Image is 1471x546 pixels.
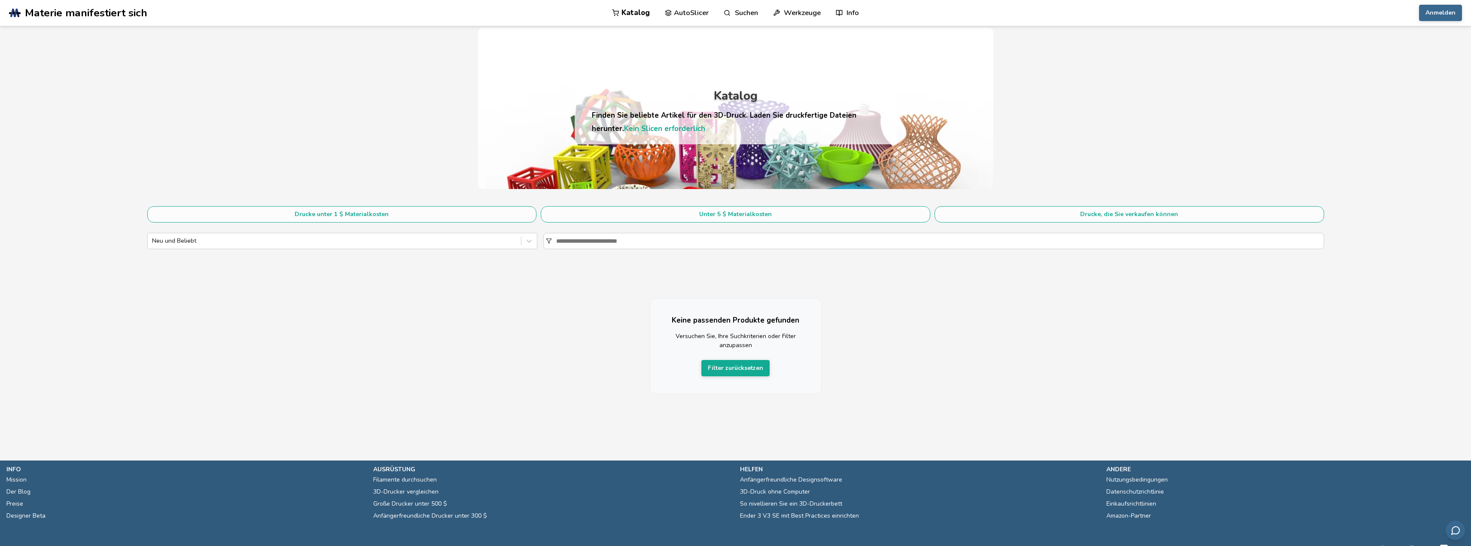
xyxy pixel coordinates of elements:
[701,360,770,376] button: Filter zurücksetzen
[6,488,30,496] font: Der Blog
[295,210,389,218] font: Drucke unter 1 $ Materialkosten
[1106,476,1168,484] font: Nutzungsbedingungen
[1425,9,1456,17] font: Anmelden
[6,498,23,510] a: Preise
[740,465,763,473] font: helfen
[674,8,709,18] font: AutoSlicer
[714,88,758,104] font: Katalog
[621,8,650,18] font: Katalog
[624,124,705,134] a: Kein Slicen erforderlich
[740,474,842,486] a: Anfängerfreundliche Designsoftware
[740,500,842,508] font: So nivellieren Sie ein 3D-Druckerbett
[676,332,796,349] font: Versuchen Sie, Ihre Suchkriterien oder Filter anzupassen
[6,474,27,486] a: Mission
[740,498,842,510] a: So nivellieren Sie ein 3D-Druckerbett
[699,210,772,218] font: Unter 5 $ Materialkosten
[592,110,856,134] font: Finden Sie beliebte Artikel für den 3D-Druck. Laden Sie druckfertige Dateien herunter.
[1106,465,1131,473] font: andere
[373,486,439,498] a: 3D-Drucker vergleichen
[740,510,859,522] a: Ender 3 V3 SE mit Best Practices einrichten
[147,206,537,223] button: Drucke unter 1 $ Materialkosten
[373,474,437,486] a: Filamente durchsuchen
[373,500,447,508] font: Große Drucker unter 500 $
[6,510,46,522] a: Designer Beta
[935,206,1324,223] button: Drucke, die Sie verkaufen können
[373,510,487,522] a: Anfängerfreundliche Drucker unter 300 $
[784,8,821,18] font: Werkzeuge
[740,512,859,520] font: Ender 3 V3 SE mit Best Practices einrichten
[740,486,810,498] a: 3D-Druck ohne Computer
[373,498,447,510] a: Große Drucker unter 500 $
[1080,210,1178,218] font: Drucke, die Sie verkaufen können
[6,476,27,484] font: Mission
[1106,510,1151,522] a: Amazon-Partner
[373,476,437,484] font: Filamente durchsuchen
[1419,5,1462,21] button: Anmelden
[672,315,799,325] font: Keine passenden Produkte gefunden
[373,465,415,473] font: Ausrüstung
[1106,500,1156,508] font: Einkaufsrichtlinien
[847,8,859,18] font: Info
[708,364,763,372] font: Filter zurücksetzen
[1106,498,1156,510] a: Einkaufsrichtlinien
[1106,474,1168,486] a: Nutzungsbedingungen
[25,6,147,20] font: Materie manifestiert sich
[6,486,30,498] a: Der Blog
[541,206,930,223] button: Unter 5 $ Materialkosten
[740,488,810,496] font: 3D-Druck ohne Computer
[6,465,21,473] font: Info
[1106,486,1164,498] a: Datenschutzrichtlinie
[1106,488,1164,496] font: Datenschutzrichtlinie
[373,512,487,520] font: Anfängerfreundliche Drucker unter 300 $
[152,238,154,244] input: Neu und Beliebt
[373,488,439,496] font: 3D-Drucker vergleichen
[6,512,46,520] font: Designer Beta
[6,500,23,508] font: Preise
[1106,512,1151,520] font: Amazon-Partner
[740,476,842,484] font: Anfängerfreundliche Designsoftware
[735,8,758,18] font: Suchen
[1446,521,1465,540] button: Feedback per E-Mail senden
